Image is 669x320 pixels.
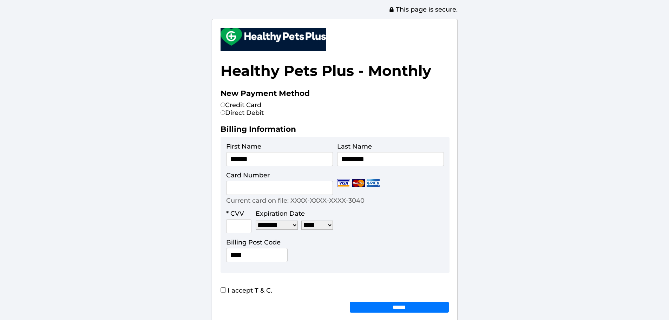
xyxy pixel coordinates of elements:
label: First Name [226,143,261,150]
label: Expiration Date [256,210,305,217]
h1: Healthy Pets Plus - Monthly [221,58,449,83]
p: Current card on file: XXXX-XXXX-XXXX-3040 [226,197,365,204]
img: Mastercard [352,179,365,187]
input: I accept T & C. [221,287,226,293]
label: Card Number [226,171,270,179]
label: Credit Card [221,101,261,109]
h2: New Payment Method [221,89,449,101]
input: Direct Debit [221,110,225,115]
span: This page is secure. [389,6,458,13]
label: I accept T & C. [221,287,272,294]
img: Amex [367,179,380,187]
img: small.png [221,28,326,46]
label: Billing Post Code [226,239,281,246]
img: Visa [337,179,350,187]
label: Direct Debit [221,109,264,117]
label: * CVV [226,210,244,217]
input: Credit Card [221,103,225,107]
h2: Billing Information [221,124,449,137]
label: Last Name [337,143,372,150]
